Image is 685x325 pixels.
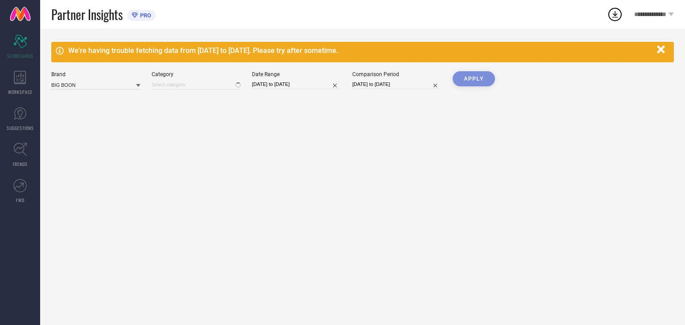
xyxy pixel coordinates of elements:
[252,71,341,77] div: Date Range
[152,71,241,77] div: Category
[7,53,33,59] span: SCORECARDS
[8,89,33,95] span: WORKSPACE
[16,197,25,203] span: FWD
[51,5,123,24] span: Partner Insights
[352,71,442,77] div: Comparison Period
[68,46,652,55] div: We're having trouble fetching data from [DATE] to [DATE]. Please try after sometime.
[607,6,623,22] div: Open download list
[12,161,28,167] span: TRENDS
[352,80,442,89] input: Select comparison period
[138,12,151,19] span: PRO
[7,125,34,131] span: SUGGESTIONS
[252,80,341,89] input: Select date range
[51,71,140,77] div: Brand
